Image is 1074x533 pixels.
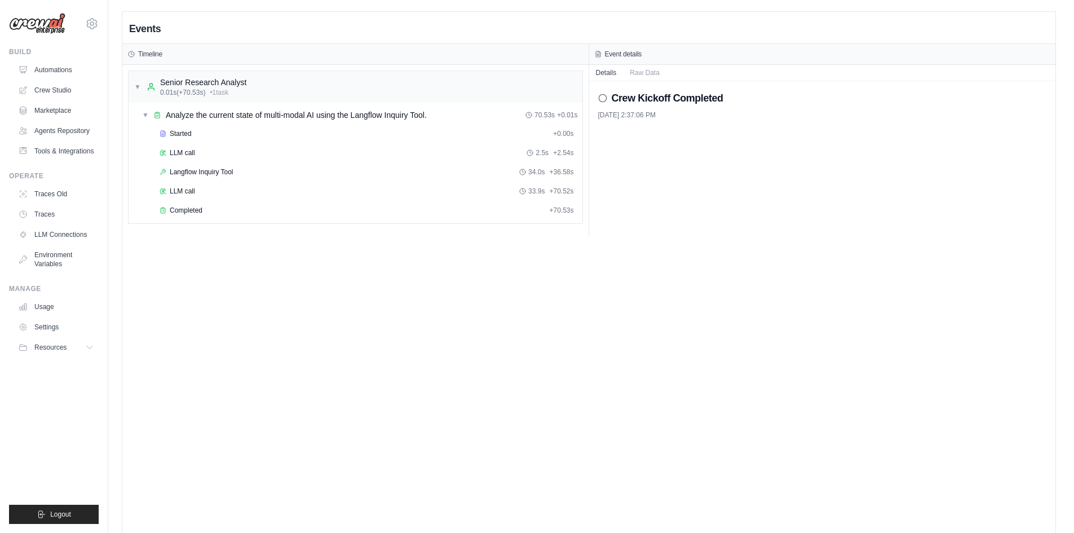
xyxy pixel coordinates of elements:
[536,148,549,157] span: 2.5s
[134,82,141,91] span: ▼
[598,111,1047,120] div: [DATE] 2:37:06 PM
[9,13,65,34] img: Logo
[170,187,195,196] span: LLM call
[553,129,573,138] span: + 0.00s
[14,142,99,160] a: Tools & Integrations
[623,65,666,81] button: Raw Data
[9,171,99,180] div: Operate
[534,111,555,120] span: 70.53s
[14,185,99,203] a: Traces Old
[14,205,99,223] a: Traces
[549,206,573,215] span: + 70.53s
[528,168,545,177] span: 34.0s
[142,111,149,120] span: ▼
[160,77,246,88] div: Senior Research Analyst
[14,81,99,99] a: Crew Studio
[9,505,99,524] button: Logout
[138,50,162,59] h3: Timeline
[549,187,573,196] span: + 70.52s
[14,338,99,356] button: Resources
[210,88,228,97] span: • 1 task
[589,65,624,81] button: Details
[14,122,99,140] a: Agents Repository
[129,21,161,37] h2: Events
[160,88,205,97] span: 0.01s (+70.53s)
[553,148,573,157] span: + 2.54s
[528,187,545,196] span: 33.9s
[14,102,99,120] a: Marketplace
[34,343,67,352] span: Resources
[14,298,99,316] a: Usage
[170,206,202,215] span: Completed
[14,61,99,79] a: Automations
[9,284,99,293] div: Manage
[9,47,99,56] div: Build
[612,90,723,106] h2: Crew Kickoff Completed
[557,111,577,120] span: + 0.01s
[605,50,642,59] h3: Event details
[549,168,573,177] span: + 36.58s
[50,510,71,519] span: Logout
[14,246,99,273] a: Environment Variables
[14,318,99,336] a: Settings
[14,226,99,244] a: LLM Connections
[170,168,233,177] span: Langflow Inquiry Tool
[166,109,427,121] span: Analyze the current state of multi-modal AI using the Langflow Inquiry Tool.
[170,148,195,157] span: LLM call
[170,129,192,138] span: Started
